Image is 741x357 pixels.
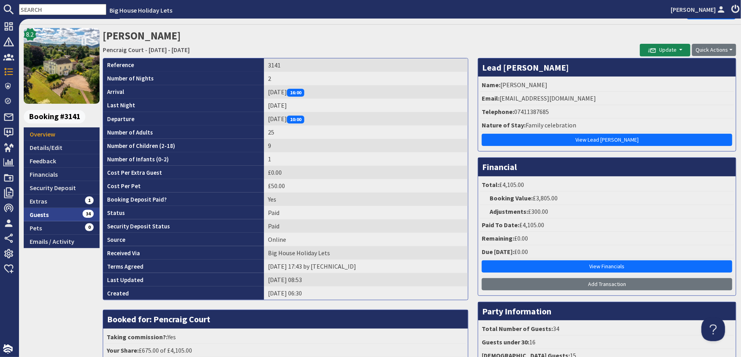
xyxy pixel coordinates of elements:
h3: Party Information [478,302,736,320]
th: Reference [103,58,264,72]
li: £4,105.00 [480,178,734,192]
button: Quick Actions [692,44,736,56]
li: £4,105.00 [480,219,734,232]
td: [DATE] [264,85,468,99]
th: Cost Per Pet [103,179,264,193]
strong: Telephone: [482,108,514,116]
strong: Booking Value: [490,194,533,202]
td: £50.00 [264,179,468,193]
li: 07411387685 [480,105,734,119]
td: [DATE] 17:43 by [TECHNICAL_ID] [264,260,468,273]
li: [EMAIL_ADDRESS][DOMAIN_NAME] [480,92,734,105]
h3: Financial [478,158,736,176]
a: Add Transaction [482,278,732,290]
a: [DATE] - [DATE] [149,46,190,54]
strong: Remaining: [482,234,514,242]
td: £0.00 [264,166,468,179]
th: Departure [103,112,264,125]
h3: Booked for: Pencraig Court [103,310,468,328]
li: 16 [480,336,734,349]
a: Emails / Activity [24,235,100,248]
td: Paid [264,219,468,233]
strong: Paid To Date: [482,221,519,229]
img: Pencraig Court's icon [24,28,100,104]
a: Guests34 [24,208,100,221]
th: Number of Adults [103,125,264,139]
h2: [PERSON_NAME] [103,28,640,56]
td: 25 [264,125,468,139]
th: Number of Children (2-18) [103,139,264,152]
th: Booking Deposit Paid? [103,193,264,206]
td: [DATE] 06:30 [264,286,468,300]
h3: Lead [PERSON_NAME] [478,58,736,77]
a: Pencraig Court's icon8.2 [24,28,100,104]
th: Security Deposit Status [103,219,264,233]
th: Terms Agreed [103,260,264,273]
strong: Your Share: [107,346,139,354]
span: - [145,46,147,54]
span: 1 [85,196,94,204]
li: [PERSON_NAME] [480,79,734,92]
th: Source [103,233,264,246]
td: 9 [264,139,468,152]
li: Family celebration [480,119,734,132]
th: Status [103,206,264,219]
span: Update [648,46,677,53]
th: Created [103,286,264,300]
a: Financials [24,168,100,181]
th: Number of Infants (0-2) [103,152,264,166]
th: Number of Nights [103,72,264,85]
a: Pets0 [24,221,100,235]
th: Last Updated [103,273,264,286]
li: Yes [105,331,466,344]
button: Update [640,44,690,56]
li: 34 [480,322,734,336]
span: 8.2 [26,30,34,39]
td: Paid [264,206,468,219]
strong: Nature of Stay: [482,121,526,129]
strong: Total: [482,181,499,189]
li: £0.00 [480,232,734,245]
a: Details/Edit [24,141,100,154]
a: Extras1 [24,194,100,208]
td: Big House Holiday Lets [264,246,468,260]
li: £300.00 [480,205,734,219]
td: Online [264,233,468,246]
li: £0.00 [480,245,734,259]
a: Pencraig Court [103,46,144,54]
strong: Guests under 30: [482,338,529,346]
li: £3,805.00 [480,192,734,205]
td: [DATE] 08:53 [264,273,468,286]
iframe: Toggle Customer Support [701,318,725,341]
span: 34 [83,210,94,218]
a: Big House Holiday Lets [109,6,172,14]
th: Received Via [103,246,264,260]
a: Overview [24,127,100,141]
span: 16:00 [287,89,304,97]
a: Feedback [24,154,100,168]
span: 0 [85,223,94,231]
span: Booking #3141 [24,110,85,123]
td: 2 [264,72,468,85]
td: [DATE] [264,112,468,125]
a: Booking #3141 [24,110,96,123]
td: Yes [264,193,468,206]
a: Security Deposit [24,181,100,194]
th: Arrival [103,85,264,99]
td: 3141 [264,58,468,72]
strong: Email: [482,94,500,102]
a: View Financials [482,260,732,273]
td: 1 [264,152,468,166]
th: Cost Per Extra Guest [103,166,264,179]
td: [DATE] [264,99,468,112]
input: SEARCH [19,4,106,15]
strong: Due [DATE]: [482,248,514,256]
strong: Total Number of Guests: [482,325,553,333]
span: 10:00 [287,116,304,123]
strong: Adjustments: [490,207,528,215]
strong: Name: [482,81,500,89]
img: staytech_i_w-64f4e8e9ee0a9c174fd5317b4b171b261742d2d393467e5bdba4413f4f884c10.svg [3,344,13,354]
a: View Lead [PERSON_NAME] [482,134,732,146]
strong: Taking commission?: [107,333,168,341]
th: Last Night [103,99,264,112]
